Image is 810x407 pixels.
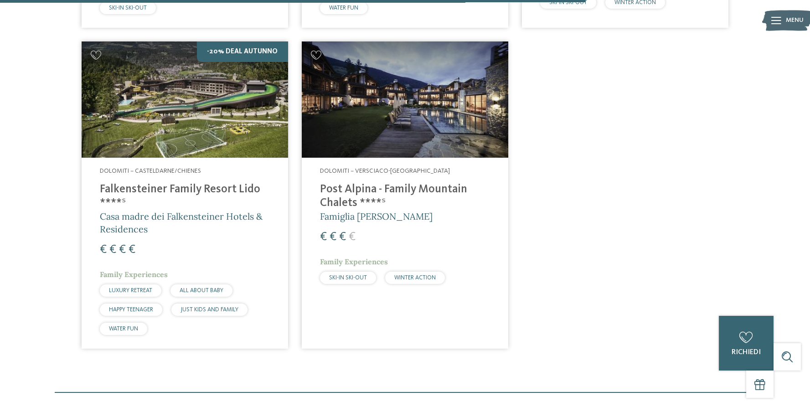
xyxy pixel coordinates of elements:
span: Casa madre dei Falkensteiner Hotels & Residences [100,211,263,235]
a: Cercate un hotel per famiglie? Qui troverete solo i migliori! -20% Deal Autunno Dolomiti – Castel... [82,41,288,348]
span: € [339,231,346,243]
span: ALL ABOUT BABY [180,288,223,294]
span: richiedi [732,349,761,356]
span: Dolomiti – Versciaco-[GEOGRAPHIC_DATA] [320,168,450,174]
span: WATER FUN [109,326,138,332]
h4: Post Alpina - Family Mountain Chalets ****ˢ [320,183,490,210]
span: SKI-IN SKI-OUT [109,5,147,11]
span: € [320,231,327,243]
span: € [119,244,126,256]
span: € [349,231,356,243]
h4: Falkensteiner Family Resort Lido ****ˢ [100,183,270,210]
img: Post Alpina - Family Mountain Chalets ****ˢ [302,41,508,158]
a: richiedi [719,316,774,371]
span: Dolomiti – Casteldarne/Chienes [100,168,201,174]
span: € [330,231,336,243]
span: € [129,244,135,256]
span: SKI-IN SKI-OUT [329,275,367,281]
a: Cercate un hotel per famiglie? Qui troverete solo i migliori! Dolomiti – Versciaco-[GEOGRAPHIC_DA... [302,41,508,348]
span: WATER FUN [329,5,358,11]
span: € [109,244,116,256]
span: Family Experiences [100,270,168,279]
span: HAPPY TEENAGER [109,307,153,313]
span: WINTER ACTION [394,275,436,281]
span: Famiglia [PERSON_NAME] [320,211,433,222]
span: € [100,244,107,256]
span: LUXURY RETREAT [109,288,152,294]
span: Family Experiences [320,257,388,266]
img: Cercate un hotel per famiglie? Qui troverete solo i migliori! [82,41,288,158]
span: JUST KIDS AND FAMILY [181,307,238,313]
